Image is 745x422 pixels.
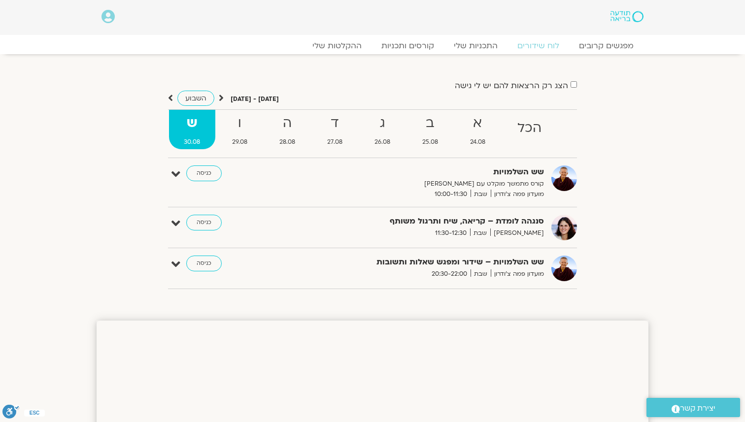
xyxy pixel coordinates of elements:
[186,215,222,230] a: כניסה
[372,41,444,51] a: קורסים ותכניות
[360,137,406,147] span: 26.08
[508,41,569,51] a: לוח שידורים
[455,110,500,149] a: א24.08
[312,110,358,149] a: ד27.08
[407,112,453,134] strong: ב
[312,137,358,147] span: 27.08
[490,228,544,238] span: [PERSON_NAME]
[102,41,643,51] nav: Menu
[431,189,471,199] span: 10:00-11:30
[407,137,453,147] span: 25.08
[455,112,500,134] strong: א
[186,256,222,271] a: כניסה
[569,41,643,51] a: מפגשים קרובים
[231,94,279,104] p: [DATE] - [DATE]
[312,112,358,134] strong: ד
[303,215,544,228] strong: סנגהה לומדת – קריאה, שיח ותרגול משותף
[303,179,544,189] p: קורס מתמשך מוקלט עם [PERSON_NAME]
[217,137,263,147] span: 29.08
[432,228,470,238] span: 11:30-12:30
[265,137,310,147] span: 28.08
[491,269,544,279] span: מועדון פמה צ'ודרון
[502,110,556,149] a: הכל
[177,91,214,106] a: השבוע
[303,256,544,269] strong: שש השלמויות – שידור ומפגש שאלות ותשובות
[169,137,215,147] span: 30.08
[646,398,740,417] a: יצירת קשר
[428,269,471,279] span: 20:30-22:00
[303,41,372,51] a: ההקלטות שלי
[491,189,544,199] span: מועדון פמה צ'ודרון
[455,137,500,147] span: 24.08
[169,112,215,134] strong: ש
[680,402,715,415] span: יצירת קשר
[470,228,490,238] span: שבת
[444,41,508,51] a: התכניות שלי
[169,110,215,149] a: ש30.08
[455,81,568,90] label: הצג רק הרצאות להם יש לי גישה
[360,112,406,134] strong: ג
[265,112,310,134] strong: ה
[471,269,491,279] span: שבת
[185,94,206,103] span: השבוע
[265,110,310,149] a: ה28.08
[471,189,491,199] span: שבת
[303,165,544,179] strong: שש השלמויות
[217,110,263,149] a: ו29.08
[360,110,406,149] a: ג26.08
[217,112,263,134] strong: ו
[186,165,222,181] a: כניסה
[407,110,453,149] a: ב25.08
[502,117,556,139] strong: הכל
